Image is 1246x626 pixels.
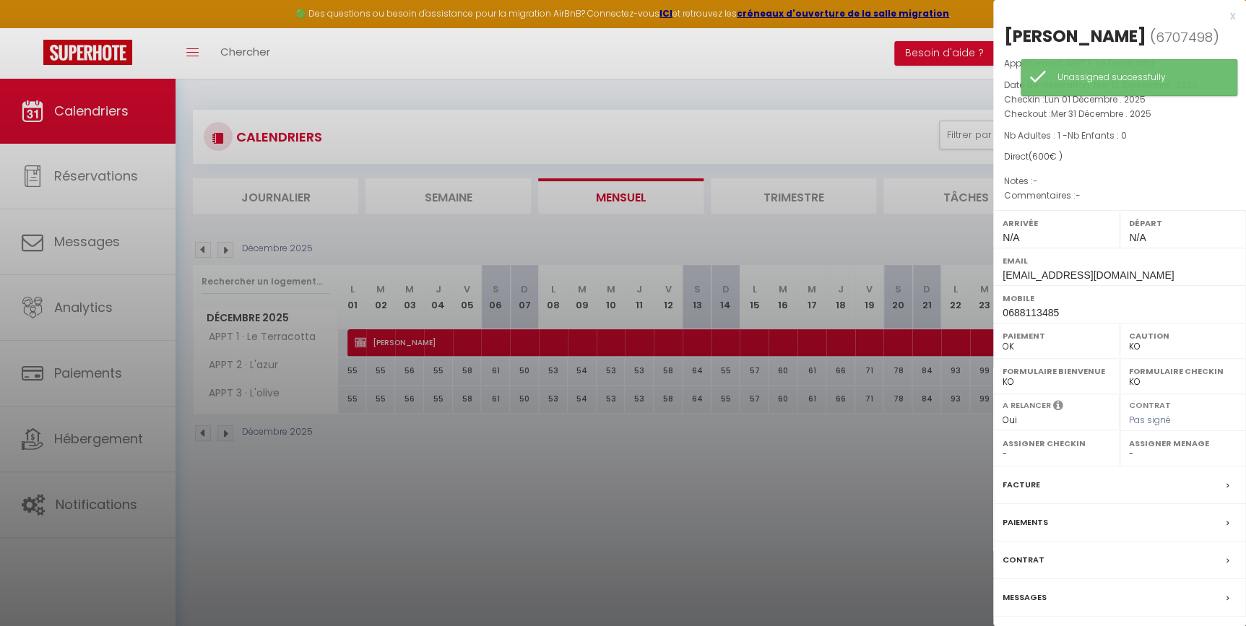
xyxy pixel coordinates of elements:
[1004,56,1235,71] p: Appartement :
[1003,364,1110,378] label: Formulaire Bienvenue
[1068,129,1127,142] span: Nb Enfants : 0
[1129,216,1237,230] label: Départ
[1033,175,1038,187] span: -
[1003,253,1237,268] label: Email
[1129,364,1237,378] label: Formulaire Checkin
[1156,28,1213,46] span: 6707498
[1004,129,1127,142] span: Nb Adultes : 1 -
[1051,108,1151,120] span: Mer 31 Décembre . 2025
[1004,174,1235,188] p: Notes :
[1053,399,1063,415] i: Sélectionner OUI si vous souhaiter envoyer les séquences de messages post-checkout
[993,7,1235,25] div: x
[1129,399,1171,409] label: Contrat
[1003,477,1040,492] label: Facture
[1150,27,1219,47] span: ( )
[1003,329,1110,343] label: Paiement
[1066,57,1154,69] span: APPT 1 · Le Terracotta
[1003,436,1110,451] label: Assigner Checkin
[1003,590,1047,605] label: Messages
[1003,307,1059,318] span: 0688113485
[1057,71,1222,84] div: Unassigned successfully
[1029,150,1063,162] span: ( € )
[1004,78,1235,92] p: Date de réservation :
[1004,150,1235,164] div: Direct
[1003,269,1174,281] span: [EMAIL_ADDRESS][DOMAIN_NAME]
[1044,93,1146,105] span: Lun 01 Décembre . 2025
[1004,92,1235,107] p: Checkin :
[12,6,55,49] button: Ouvrir le widget de chat LiveChat
[1032,150,1050,162] span: 600
[1004,107,1235,121] p: Checkout :
[1003,399,1051,412] label: A relancer
[1003,232,1019,243] span: N/A
[1129,232,1146,243] span: N/A
[1004,25,1146,48] div: [PERSON_NAME]
[1129,436,1237,451] label: Assigner Menage
[1003,552,1044,568] label: Contrat
[1129,414,1171,426] span: Pas signé
[1076,189,1081,201] span: -
[1004,188,1235,203] p: Commentaires :
[1003,291,1237,305] label: Mobile
[1003,216,1110,230] label: Arrivée
[1003,515,1048,530] label: Paiements
[1129,329,1237,343] label: Caution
